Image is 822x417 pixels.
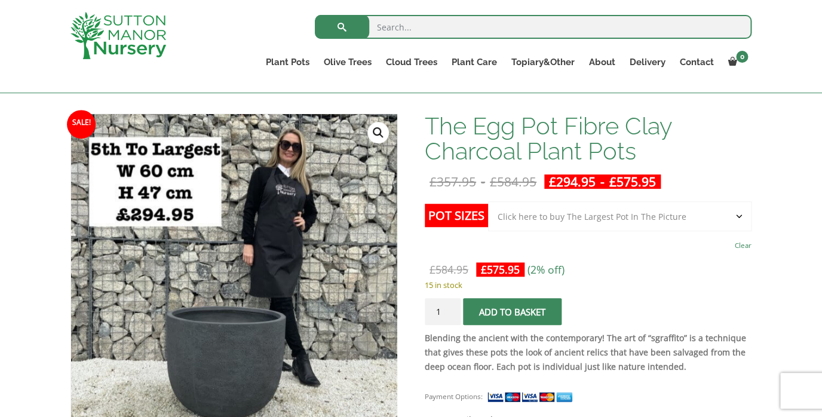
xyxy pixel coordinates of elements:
small: Payment Options: [425,392,483,401]
bdi: 294.95 [549,173,596,190]
bdi: 584.95 [490,173,536,190]
span: £ [609,173,616,190]
a: Topiary&Other [504,54,582,70]
ins: - [544,174,661,189]
bdi: 575.95 [609,173,656,190]
a: View full-screen image gallery [367,122,389,143]
span: £ [490,173,497,190]
a: Plant Care [444,54,504,70]
button: Add to basket [463,298,562,325]
bdi: 575.95 [481,262,520,277]
del: - [425,174,541,189]
strong: Blending the ancient with the contemporary! The art of “sgraffito” is a technique that gives thes... [425,332,746,372]
span: £ [481,262,487,277]
span: Sale! [67,110,96,139]
a: Olive Trees [317,54,379,70]
input: Product quantity [425,298,461,325]
a: Clear options [735,237,752,254]
img: payment supported [487,391,576,403]
bdi: 584.95 [430,262,468,277]
label: Pot Sizes [425,204,488,227]
span: £ [430,262,435,277]
span: 0 [736,51,748,63]
h1: The Egg Pot Fibre Clay Charcoal Plant Pots [425,114,752,164]
a: 0 [721,54,752,70]
img: logo [70,12,166,59]
p: 15 in stock [425,278,752,292]
a: Contact [673,54,721,70]
span: £ [430,173,437,190]
span: £ [549,173,556,190]
a: Delivery [622,54,673,70]
a: About [582,54,622,70]
a: Plant Pots [259,54,317,70]
a: Cloud Trees [379,54,444,70]
bdi: 357.95 [430,173,476,190]
span: (2% off) [527,262,565,277]
input: Search... [315,15,752,39]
